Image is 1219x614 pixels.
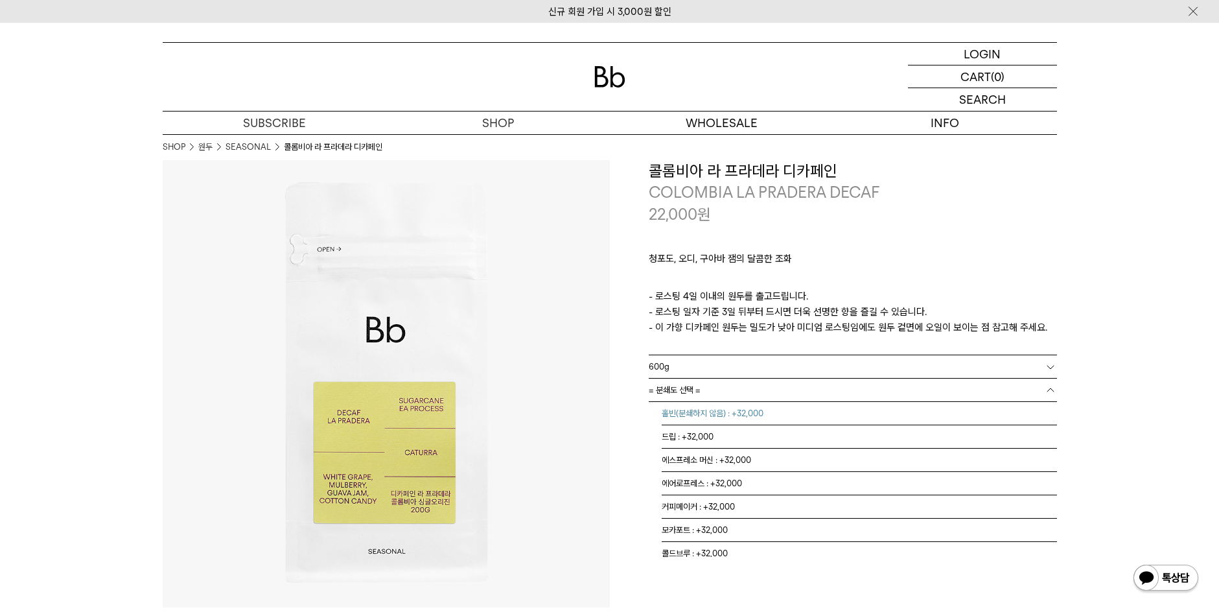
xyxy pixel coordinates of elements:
[163,160,610,608] img: 콜롬비아 라 프라데라 디카페인
[662,425,1057,449] li: 드립 : +32,000
[284,141,382,154] li: 콜롬비아 라 프라데라 디카페인
[662,495,1057,519] li: 커피메이커 : +32,000
[697,205,711,224] span: 원
[908,43,1057,65] a: LOGIN
[649,379,701,401] span: = 분쇄도 선택 =
[662,472,1057,495] li: 에어로프레스 : +32,000
[649,355,669,378] span: 600g
[226,141,271,154] a: SEASONAL
[833,112,1057,134] p: INFO
[163,141,185,154] a: SHOP
[960,65,991,88] p: CART
[649,160,1057,182] h3: 콜롬비아 라 프라데라 디카페인
[662,402,1057,425] li: 홀빈(분쇄하지 않음) : +32,000
[649,273,1057,289] p: ㅤ
[908,65,1057,88] a: CART (0)
[1132,563,1200,595] img: 카카오톡 채널 1:1 채팅 버튼
[594,66,625,88] img: 로고
[662,519,1057,542] li: 모카포트 : +32,000
[198,141,213,154] a: 원두
[649,204,711,226] p: 22,000
[386,112,610,134] a: SHOP
[649,251,1057,273] p: 청포도, 오디, 구아바 잼의 달콤한 조화
[662,542,1057,565] li: 콜드브루 : +32,000
[959,88,1006,111] p: SEARCH
[662,449,1057,472] li: 에스프레소 머신 : +32,000
[548,6,671,18] a: 신규 회원 가입 시 3,000원 할인
[610,112,833,134] p: WHOLESALE
[163,112,386,134] a: SUBSCRIBE
[649,289,1057,335] p: - 로스팅 4일 이내의 원두를 출고드립니다. - 로스팅 일자 기준 3일 뒤부터 드시면 더욱 선명한 향을 즐길 수 있습니다. - 이 가향 디카페인 원두는 밀도가 낮아 미디엄 로...
[964,43,1001,65] p: LOGIN
[991,65,1004,88] p: (0)
[649,182,1057,204] p: COLOMBIA LA PRADERA DECAF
